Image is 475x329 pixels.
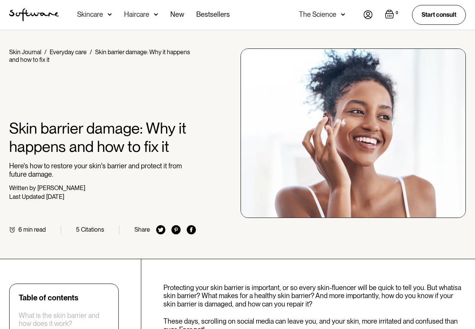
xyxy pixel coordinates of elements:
[19,311,109,328] a: What is the skin barrier and how does it work?
[9,193,45,200] div: Last Updated
[385,10,400,20] a: Open empty cart
[9,162,196,178] p: Here's how to restore your skin's barrier and protect it from future damage.
[394,10,400,16] div: 0
[46,193,64,200] div: [DATE]
[124,11,149,18] div: Haircare
[44,48,47,56] div: /
[163,284,466,308] p: Protecting your skin barrier is important, or so every skin-fluencer will be quick to tell you. B...
[9,48,190,63] div: Skin barrier damage: Why it happens and how to fix it
[90,48,92,56] div: /
[171,225,181,234] img: pinterest icon
[37,184,85,192] div: [PERSON_NAME]
[9,184,36,192] div: Written by
[50,48,87,56] a: Everyday care
[9,119,196,156] h1: Skin barrier damage: Why it happens and how to fix it
[81,226,104,233] div: Citations
[134,226,150,233] div: Share
[341,11,345,18] img: arrow down
[76,226,79,233] div: 5
[9,8,59,21] a: home
[18,226,22,233] div: 6
[19,293,78,302] div: Table of contents
[9,48,41,56] a: Skin Journal
[412,5,466,24] a: Start consult
[154,11,158,18] img: arrow down
[299,11,336,18] div: The Science
[453,284,458,292] em: is
[187,225,196,234] img: facebook icon
[108,11,112,18] img: arrow down
[156,225,165,234] img: twitter icon
[23,226,46,233] div: min read
[9,8,59,21] img: Software Logo
[77,11,103,18] div: Skincare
